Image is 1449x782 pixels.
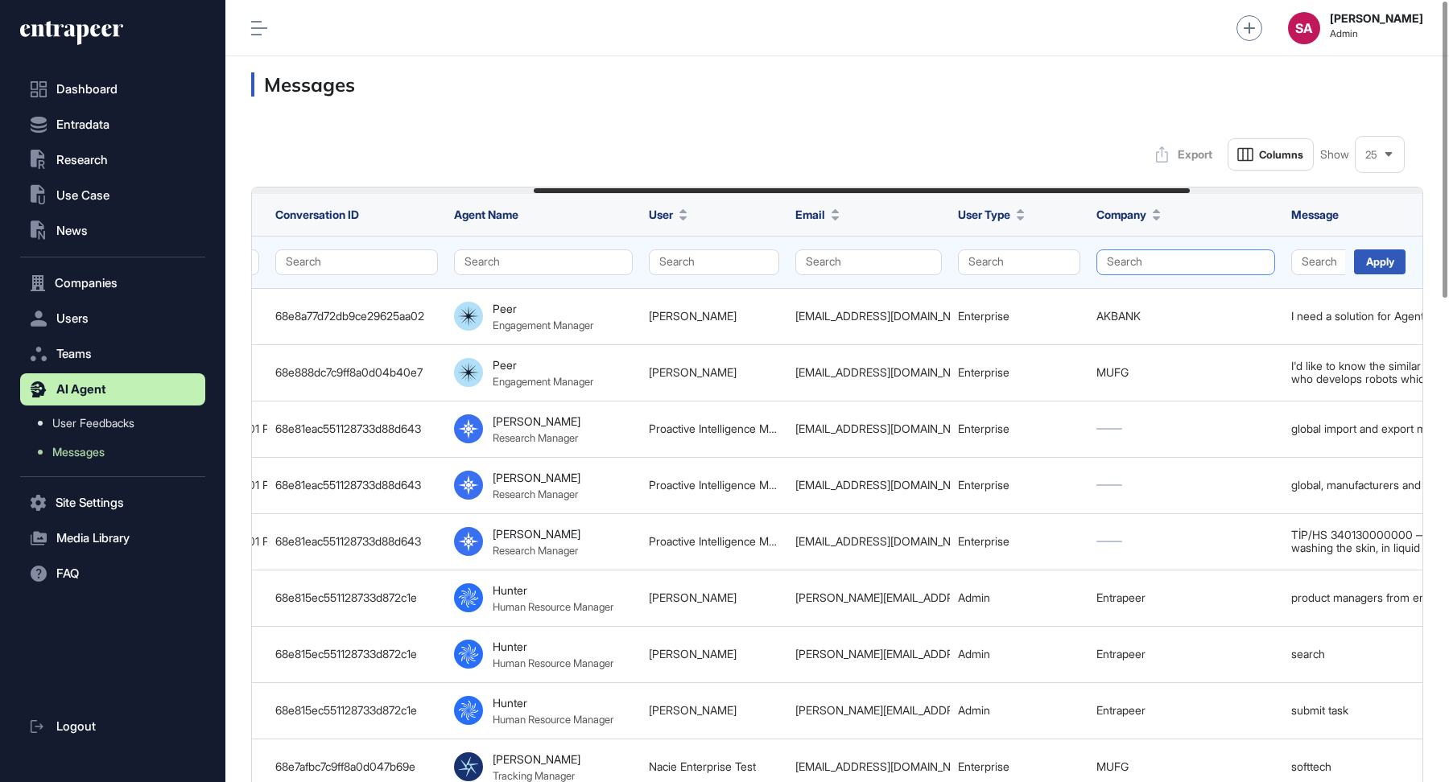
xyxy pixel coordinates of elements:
[1096,206,1161,223] button: Company
[20,303,205,335] button: Users
[649,703,737,717] a: [PERSON_NAME]
[1320,148,1349,161] span: Show
[958,648,1080,661] div: Admin
[493,656,613,669] div: Human Resource Manager
[20,144,205,176] button: Research
[20,179,205,212] button: Use Case
[649,478,901,492] a: Proactive Intelligence Manager Proactive Manager
[454,208,518,221] span: Agent Name
[56,383,106,396] span: AI Agent
[20,522,205,554] button: Media Library
[649,309,737,323] a: [PERSON_NAME]
[493,302,517,315] div: Peer
[56,154,108,167] span: Research
[958,422,1080,435] div: Enterprise
[795,479,942,492] div: [EMAIL_ADDRESS][DOMAIN_NAME]
[493,769,575,782] div: Tracking Manager
[493,600,613,613] div: Human Resource Manager
[20,558,205,590] button: FAQ
[275,422,438,435] div: 68e81eac551128733d88d643
[1259,149,1303,161] span: Columns
[1096,759,1129,773] a: MUFG
[795,422,942,435] div: [EMAIL_ADDRESS][DOMAIN_NAME]
[1096,309,1141,323] a: AKBANK
[56,532,130,545] span: Media Library
[28,438,205,467] a: Messages
[275,366,438,379] div: 68e888dc7c9ff8a0d04b40e7
[958,206,1025,223] button: User Type
[1096,249,1275,275] button: Search
[493,414,580,428] div: [PERSON_NAME]
[493,544,578,557] div: Research Manager
[52,417,134,430] span: User Feedbacks
[795,206,825,223] span: Email
[795,591,942,604] div: [PERSON_NAME][EMAIL_ADDRESS][DOMAIN_NAME]
[1330,28,1423,39] span: Admin
[1365,149,1377,161] span: 25
[20,338,205,370] button: Teams
[56,567,79,580] span: FAQ
[275,249,438,275] button: Search
[493,527,580,541] div: [PERSON_NAME]
[958,704,1080,717] div: Admin
[20,267,205,299] button: Companies
[795,648,942,661] div: [PERSON_NAME][EMAIL_ADDRESS][DOMAIN_NAME]
[649,422,901,435] a: Proactive Intelligence Manager Proactive Manager
[1288,12,1320,44] button: SA
[56,312,89,325] span: Users
[1096,206,1146,223] span: Company
[493,752,580,766] div: [PERSON_NAME]
[958,366,1080,379] div: Enterprise
[649,365,737,379] a: [PERSON_NAME]
[795,535,942,548] div: [EMAIL_ADDRESS][DOMAIN_NAME]
[493,583,527,597] div: Hunter
[1096,647,1146,661] a: Entrapeer
[1291,208,1339,221] span: Message
[493,358,517,372] div: Peer
[251,72,1423,97] h3: Messages
[275,591,438,604] div: 68e815ec551128733d872c1e
[649,759,756,773] a: Nacie Enterprise Test
[55,277,118,290] span: Companies
[20,109,205,141] button: Entradata
[275,760,438,773] div: 68e7afbc7c9ff8a0d047b69e
[1147,138,1221,171] button: Export
[1096,365,1129,379] a: MUFG
[275,704,438,717] div: 68e815ec551128733d872c1e
[649,534,901,548] a: Proactive Intelligence Manager Proactive Manager
[795,704,942,717] div: [PERSON_NAME][EMAIL_ADDRESS][DOMAIN_NAME]
[795,760,942,773] div: [EMAIL_ADDRESS][DOMAIN_NAME]
[56,224,88,237] span: News
[275,648,438,661] div: 68e815ec551128733d872c1e
[1096,591,1146,604] a: Entrapeer
[20,487,205,519] button: Site Settings
[958,591,1080,604] div: Admin
[56,720,96,733] span: Logout
[958,479,1080,492] div: Enterprise
[275,479,438,492] div: 68e81eac551128733d88d643
[649,249,779,275] button: Search
[649,591,737,604] a: [PERSON_NAME]
[20,215,205,247] button: News
[56,496,124,509] span: Site Settings
[275,535,438,548] div: 68e81eac551128733d88d643
[958,535,1080,548] div: Enterprise
[1096,703,1146,717] a: Entrapeer
[52,446,105,459] span: Messages
[649,206,673,223] span: User
[1228,138,1314,171] button: Columns
[958,760,1080,773] div: Enterprise
[454,249,633,275] button: Search
[493,696,527,710] div: Hunter
[56,189,109,202] span: Use Case
[958,206,1010,223] span: User Type
[1330,12,1423,25] strong: [PERSON_NAME]
[56,348,92,360] span: Teams
[493,431,578,444] div: Research Manager
[795,310,942,323] div: [EMAIL_ADDRESS][DOMAIN_NAME]
[958,249,1080,275] button: Search
[56,118,109,131] span: Entradata
[795,366,942,379] div: [EMAIL_ADDRESS][DOMAIN_NAME]
[795,206,840,223] button: Email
